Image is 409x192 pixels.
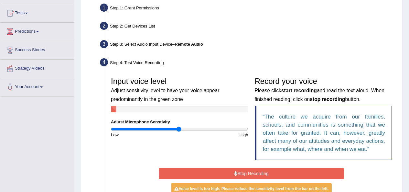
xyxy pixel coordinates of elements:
[310,96,345,102] b: stop recording
[108,132,179,138] div: Low
[179,132,251,138] div: High
[97,2,399,16] div: Step 1: Grant Permissions
[255,77,392,103] h3: Record your voice
[97,20,399,34] div: Step 2: Get Devices List
[97,38,399,52] div: Step 3: Select Audio Input Device
[0,78,74,94] a: Your Account
[0,23,74,39] a: Predictions
[159,168,344,179] button: Stop Recording
[0,4,74,20] a: Tests
[281,88,317,93] b: start recording
[111,119,170,125] label: Adjust Microphone Senstivity
[172,42,203,47] span: –
[111,88,219,102] small: Adjust sensitivity level to have your voice appear predominantly in the green zone
[175,42,203,47] b: Remote Audio
[0,60,74,76] a: Strategy Videos
[111,77,248,103] h3: Input voice level
[97,56,399,71] div: Step 4: Test Voice Recording
[0,41,74,57] a: Success Stories
[255,88,384,102] small: Please click and read the text aloud. When finished reading, click on button.
[263,114,385,152] q: The culture we acquire from our families, schools, and communities is something that we often tak...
